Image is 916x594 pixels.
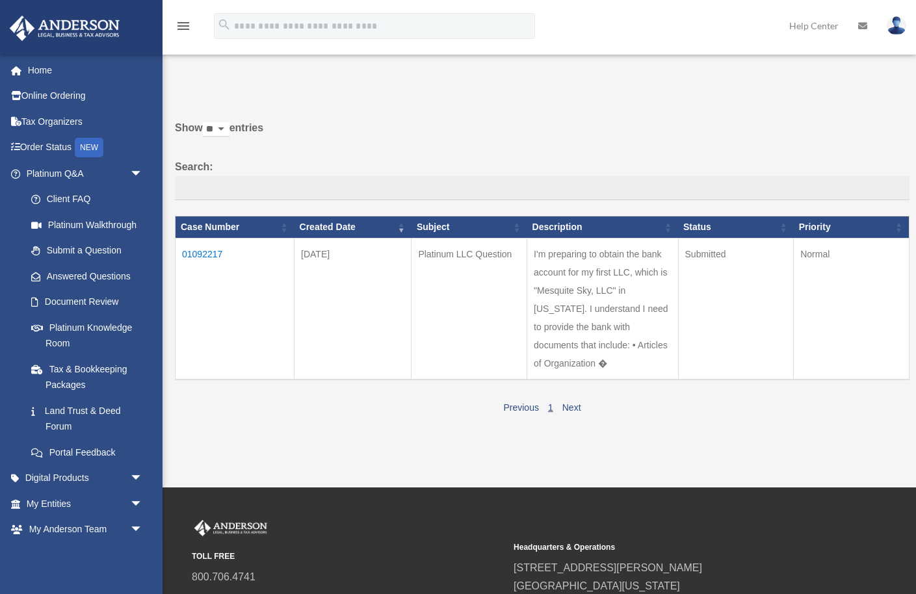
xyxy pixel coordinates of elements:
[130,465,156,492] span: arrow_drop_down
[548,402,553,413] a: 1
[9,161,156,187] a: Platinum Q&Aarrow_drop_down
[9,83,163,109] a: Online Ordering
[176,18,191,34] i: menu
[294,216,412,239] th: Created Date: activate to sort column ascending
[217,18,231,32] i: search
[9,135,163,161] a: Order StatusNEW
[294,239,412,380] td: [DATE]
[514,562,702,573] a: [STREET_ADDRESS][PERSON_NAME]
[18,356,156,398] a: Tax & Bookkeeping Packages
[176,239,294,380] td: 01092217
[887,16,906,35] img: User Pic
[175,158,909,201] label: Search:
[678,216,794,239] th: Status: activate to sort column ascending
[9,465,163,491] a: Digital Productsarrow_drop_down
[192,520,270,537] img: Anderson Advisors Platinum Portal
[527,239,678,380] td: I'm preparing to obtain the bank account for my first LLC, which is "Mesquite Sky, LLC" in [US_ST...
[794,239,909,380] td: Normal
[192,571,255,582] a: 800.706.4741
[18,289,156,315] a: Document Review
[412,239,527,380] td: Platinum LLC Question
[18,187,156,213] a: Client FAQ
[18,315,156,356] a: Platinum Knowledge Room
[412,216,527,239] th: Subject: activate to sort column ascending
[130,542,156,569] span: arrow_drop_down
[75,138,103,157] div: NEW
[18,212,156,238] a: Platinum Walkthrough
[18,439,156,465] a: Portal Feedback
[9,109,163,135] a: Tax Organizers
[794,216,909,239] th: Priority: activate to sort column ascending
[9,542,163,568] a: My Documentsarrow_drop_down
[175,176,909,201] input: Search:
[9,57,163,83] a: Home
[9,491,163,517] a: My Entitiesarrow_drop_down
[6,16,124,41] img: Anderson Advisors Platinum Portal
[678,239,794,380] td: Submitted
[514,580,680,591] a: [GEOGRAPHIC_DATA][US_STATE]
[176,23,191,34] a: menu
[18,263,150,289] a: Answered Questions
[18,238,156,264] a: Submit a Question
[503,402,538,413] a: Previous
[527,216,678,239] th: Description: activate to sort column ascending
[130,491,156,517] span: arrow_drop_down
[9,517,163,543] a: My Anderson Teamarrow_drop_down
[175,119,909,150] label: Show entries
[130,517,156,543] span: arrow_drop_down
[18,398,156,439] a: Land Trust & Deed Forum
[203,122,229,137] select: Showentries
[514,541,826,554] small: Headquarters & Operations
[176,216,294,239] th: Case Number: activate to sort column ascending
[192,550,504,563] small: TOLL FREE
[130,161,156,187] span: arrow_drop_down
[562,402,581,413] a: Next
